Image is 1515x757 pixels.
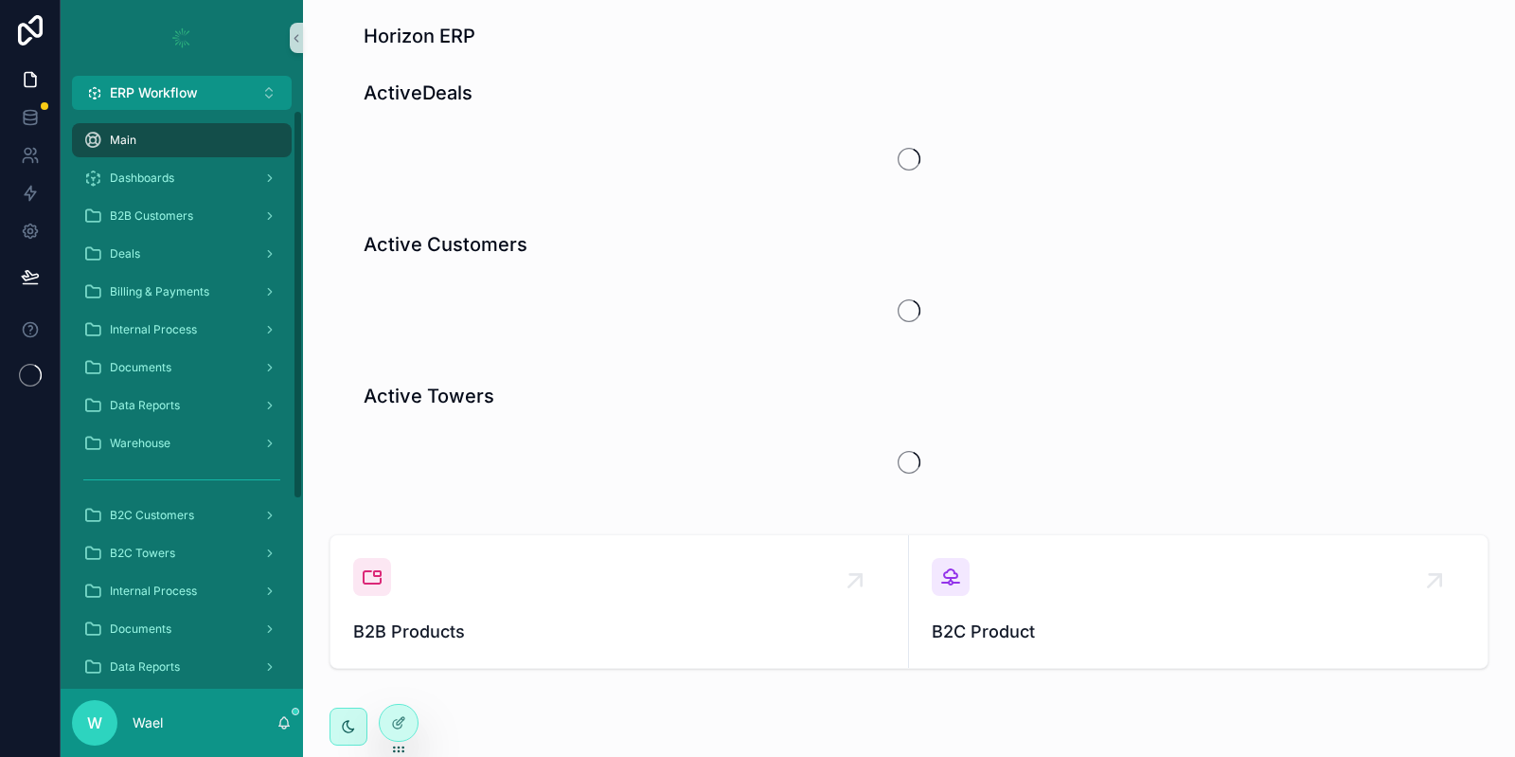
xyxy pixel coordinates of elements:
[110,322,197,337] span: Internal Process
[364,383,494,409] h1: Active Towers
[364,23,475,49] h1: Horizon ERP
[61,110,303,689] div: scrollable content
[110,584,197,599] span: Internal Process
[72,426,292,460] a: Warehouse
[72,498,292,532] a: B2C Customers
[110,208,193,224] span: B2B Customers
[72,76,292,110] button: Select Button
[72,313,292,347] a: Internal Process
[72,275,292,309] a: Billing & Payments
[72,123,292,157] a: Main
[72,388,292,423] a: Data Reports
[110,622,171,637] span: Documents
[110,284,209,299] span: Billing & Payments
[364,80,472,106] h1: ActiveDeals
[72,351,292,385] a: Documents
[353,619,885,645] span: B2B Products
[364,231,527,258] h1: Active Customers
[110,360,171,375] span: Documents
[932,619,1465,645] span: B2C Product
[72,161,292,195] a: Dashboards
[167,23,197,53] img: App logo
[110,398,180,413] span: Data Reports
[909,535,1488,668] a: B2C Product
[87,712,102,734] span: W
[72,650,292,684] a: Data Reports
[110,133,136,148] span: Main
[110,546,175,561] span: B2C Towers
[330,535,909,668] a: B2B Products
[110,83,198,102] span: ERP Workflow
[72,237,292,271] a: Deals
[110,659,180,675] span: Data Reports
[72,612,292,646] a: Documents
[110,171,174,186] span: Dashboards
[72,536,292,570] a: B2C Towers
[72,574,292,608] a: Internal Process
[110,246,140,261] span: Deals
[133,713,163,732] p: Wael
[110,436,170,451] span: Warehouse
[110,508,194,523] span: B2C Customers
[72,199,292,233] a: B2B Customers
